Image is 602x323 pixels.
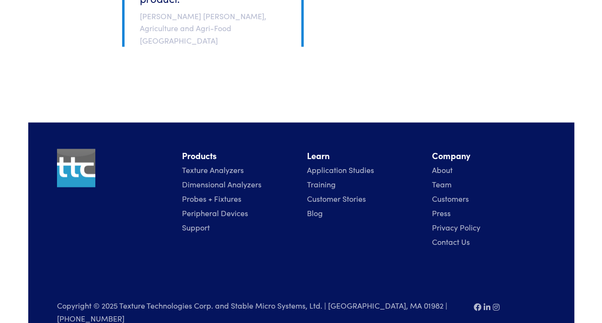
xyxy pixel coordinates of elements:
p: [PERSON_NAME] [PERSON_NAME], Agriculture and Agri-Food [GEOGRAPHIC_DATA] [130,10,295,47]
img: ttc_logo_1x1_v1.0.png [57,149,95,187]
a: Probes + Fixtures [182,193,241,204]
a: Training [307,179,336,189]
a: Application Studies [307,164,374,175]
a: Contact Us [432,236,470,247]
li: Learn [307,149,420,163]
a: Privacy Policy [432,222,480,232]
a: Customers [432,193,469,204]
a: Team [432,179,452,189]
a: Dimensional Analyzers [182,179,261,189]
li: Company [432,149,545,163]
a: Blog [307,208,323,218]
a: Texture Analyzers [182,164,244,175]
a: Support [182,222,210,232]
a: About [432,164,453,175]
a: Peripheral Devices [182,208,248,218]
li: Products [182,149,295,163]
a: Customer Stories [307,193,366,204]
a: Press [432,208,451,218]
